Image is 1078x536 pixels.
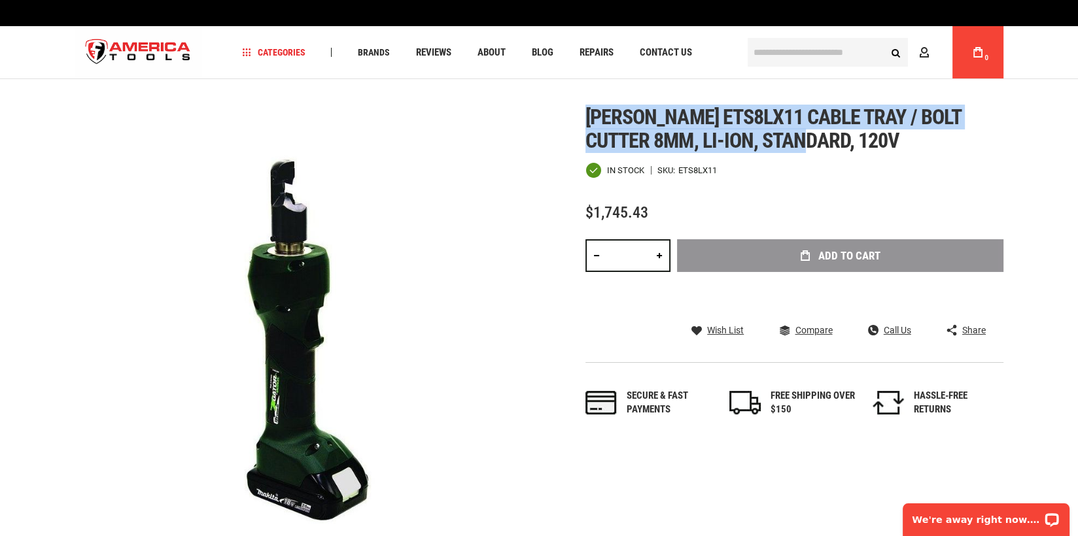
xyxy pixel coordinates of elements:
[729,391,761,414] img: shipping
[962,326,986,335] span: Share
[585,391,617,414] img: payments
[883,40,908,65] button: Search
[678,166,717,175] div: ETS8LX11
[634,44,698,61] a: Contact Us
[707,326,744,335] span: Wish List
[984,54,988,61] span: 0
[585,162,644,178] div: Availability
[914,389,999,417] div: HASSLE-FREE RETURNS
[674,276,1006,314] iframe: Secure express checkout frame
[627,389,712,417] div: Secure & fast payments
[574,44,619,61] a: Repairs
[580,48,614,58] span: Repairs
[237,44,311,61] a: Categories
[868,324,911,336] a: Call Us
[358,48,390,57] span: Brands
[410,44,457,61] a: Reviews
[691,324,744,336] a: Wish List
[75,28,201,77] img: America Tools
[526,44,559,61] a: Blog
[478,48,506,58] span: About
[771,389,856,417] div: FREE SHIPPING OVER $150
[657,166,678,175] strong: SKU
[873,391,904,414] img: returns
[243,48,305,57] span: Categories
[894,495,1078,536] iframe: LiveChat chat widget
[795,326,832,335] span: Compare
[532,48,553,58] span: Blog
[416,48,451,58] span: Reviews
[884,326,911,335] span: Call Us
[75,28,201,77] a: store logo
[472,44,512,61] a: About
[779,324,832,336] a: Compare
[585,203,648,222] span: $1,745.43
[352,44,396,61] a: Brands
[607,166,644,175] span: In stock
[965,26,990,78] a: 0
[640,48,692,58] span: Contact Us
[585,105,961,153] span: [PERSON_NAME] ets8lx11 cable tray / bolt cutter 8mm, li-ion, standard, 120v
